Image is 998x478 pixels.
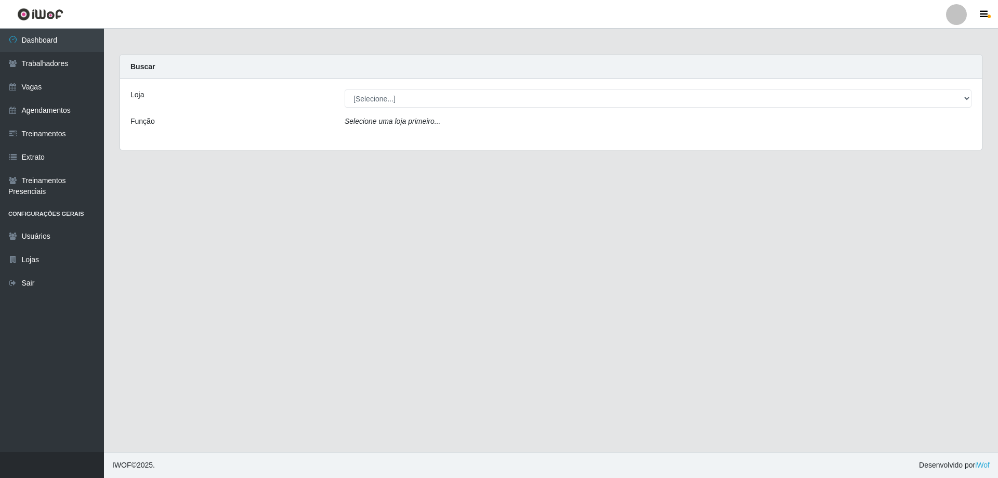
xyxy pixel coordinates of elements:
[130,89,144,100] label: Loja
[919,460,990,471] span: Desenvolvido por
[112,460,155,471] span: © 2025 .
[130,62,155,71] strong: Buscar
[345,117,440,125] i: Selecione uma loja primeiro...
[975,461,990,469] a: iWof
[112,461,132,469] span: IWOF
[17,8,63,21] img: CoreUI Logo
[130,116,155,127] label: Função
